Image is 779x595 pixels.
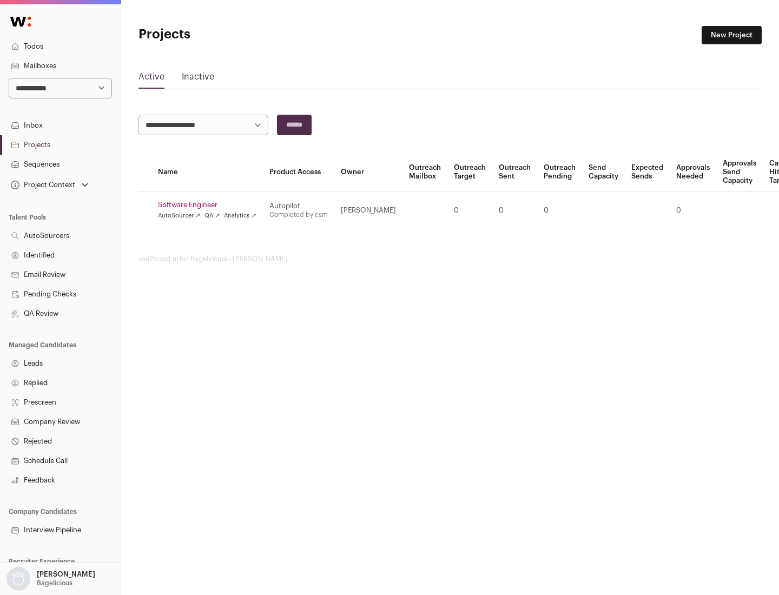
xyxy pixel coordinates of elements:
[582,153,625,192] th: Send Capacity
[158,201,256,209] a: Software Engineer
[625,153,670,192] th: Expected Sends
[447,192,492,229] td: 0
[138,70,164,88] a: Active
[182,70,214,88] a: Inactive
[492,153,537,192] th: Outreach Sent
[670,153,716,192] th: Approvals Needed
[138,26,346,43] h1: Projects
[224,211,256,220] a: Analytics ↗
[37,570,95,579] p: [PERSON_NAME]
[158,211,200,220] a: AutoSourcer ↗
[4,11,37,32] img: Wellfound
[269,202,328,210] div: Autopilot
[263,153,334,192] th: Product Access
[537,192,582,229] td: 0
[402,153,447,192] th: Outreach Mailbox
[204,211,220,220] a: QA ↗
[4,567,97,591] button: Open dropdown
[334,192,402,229] td: [PERSON_NAME]
[447,153,492,192] th: Outreach Target
[6,567,30,591] img: nopic.png
[9,181,75,189] div: Project Context
[269,211,328,218] a: Completed by csm
[334,153,402,192] th: Owner
[716,153,763,192] th: Approvals Send Capacity
[37,579,72,587] p: Bagelicious
[537,153,582,192] th: Outreach Pending
[9,177,90,193] button: Open dropdown
[138,255,762,263] footer: wellfound:ai for Bagelicious - [PERSON_NAME]
[670,192,716,229] td: 0
[492,192,537,229] td: 0
[151,153,263,192] th: Name
[702,26,762,44] a: New Project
